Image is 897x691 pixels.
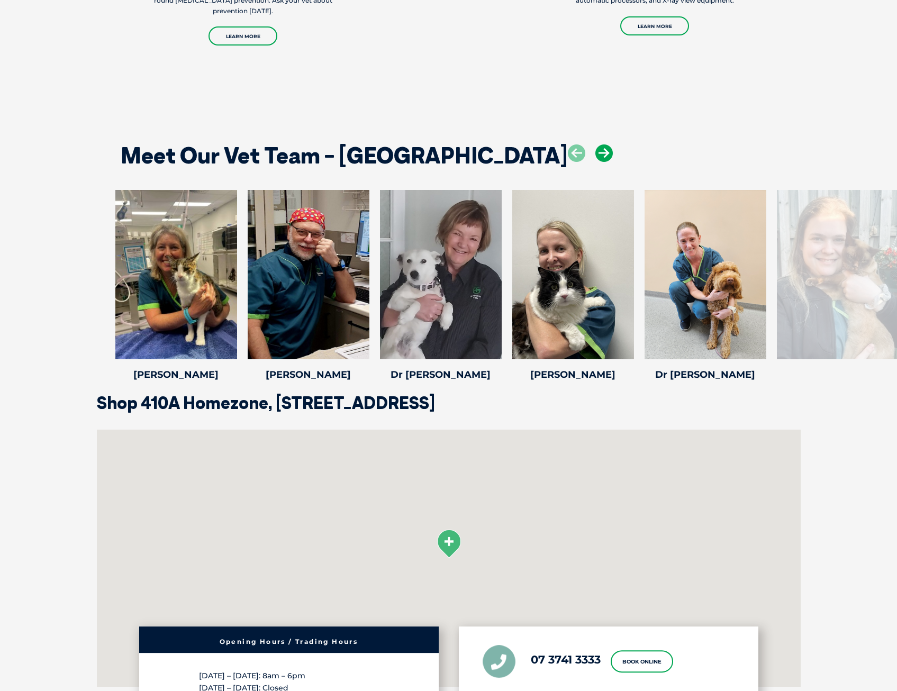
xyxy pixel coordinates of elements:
[248,370,369,379] h4: [PERSON_NAME]
[611,650,673,672] a: Book Online
[380,370,502,379] h4: Dr [PERSON_NAME]
[876,48,887,59] button: Search
[144,639,433,645] h6: Opening Hours / Trading Hours
[209,26,277,46] a: Learn More
[645,370,766,379] h4: Dr [PERSON_NAME]
[121,144,568,167] h2: Meet Our Vet Team - [GEOGRAPHIC_DATA]
[512,370,634,379] h4: [PERSON_NAME]
[531,652,601,666] a: 07 3741 3333
[620,16,689,35] a: Learn more
[115,370,237,379] h4: [PERSON_NAME]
